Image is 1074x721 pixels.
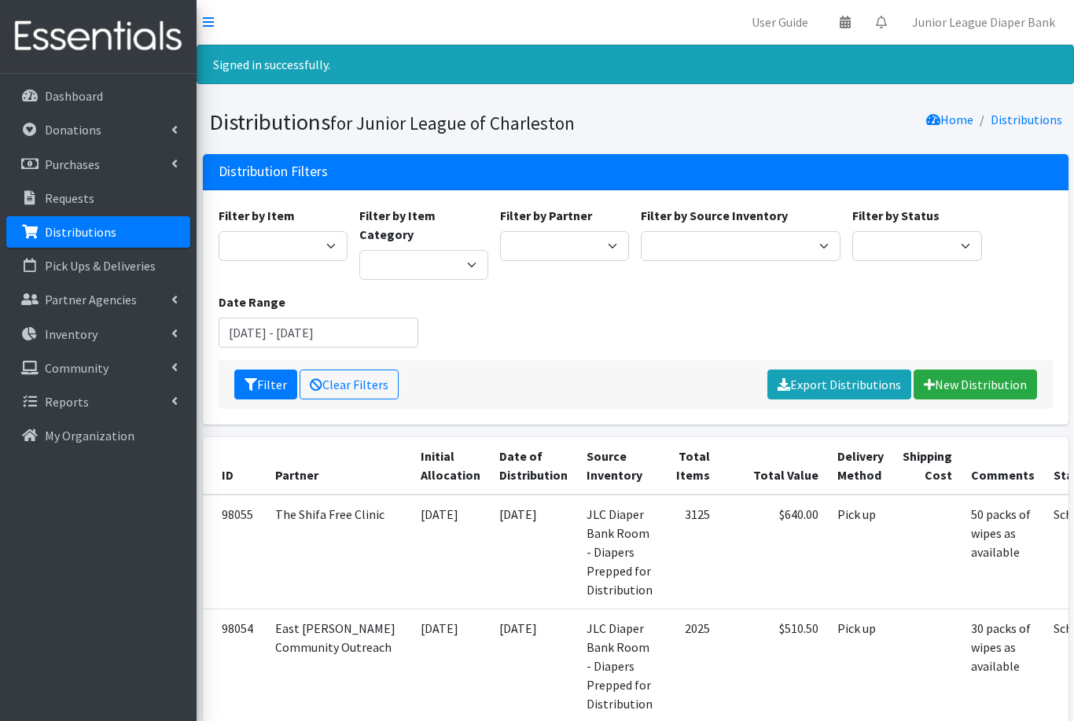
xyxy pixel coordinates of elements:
h1: Distributions [209,109,630,136]
p: Community [45,360,109,376]
td: 3125 [662,495,719,609]
th: Partner [266,437,411,495]
a: Pick Ups & Deliveries [6,250,190,281]
p: Requests [45,190,94,206]
a: Purchases [6,149,190,180]
a: New Distribution [914,370,1037,399]
a: Inventory [6,318,190,350]
td: [DATE] [490,495,577,609]
input: January 1, 2011 - December 31, 2011 [219,318,418,348]
p: Distributions [45,224,116,240]
button: Filter [234,370,297,399]
th: Source Inventory [577,437,662,495]
label: Filter by Item [219,206,295,225]
td: $640.00 [719,495,828,609]
th: Comments [962,437,1044,495]
p: Pick Ups & Deliveries [45,258,156,274]
th: ID [203,437,266,495]
p: Reports [45,394,89,410]
th: Shipping Cost [893,437,962,495]
small: for Junior League of Charleston [330,112,575,134]
p: My Organization [45,428,134,443]
th: Date of Distribution [490,437,577,495]
td: 98055 [203,495,266,609]
p: Dashboard [45,88,103,104]
p: Partner Agencies [45,292,137,307]
a: Requests [6,182,190,214]
p: Inventory [45,326,97,342]
p: Purchases [45,156,100,172]
img: HumanEssentials [6,10,190,63]
a: Donations [6,114,190,145]
th: Total Items [662,437,719,495]
td: The Shifa Free Clinic [266,495,411,609]
label: Filter by Item Category [359,206,488,244]
h3: Distribution Filters [219,164,328,180]
td: 50 packs of wipes as available [962,495,1044,609]
td: JLC Diaper Bank Room - Diapers Prepped for Distribution [577,495,662,609]
a: Export Distributions [767,370,911,399]
label: Date Range [219,292,285,311]
a: Partner Agencies [6,284,190,315]
div: Signed in successfully. [197,45,1074,84]
p: Donations [45,122,101,138]
td: [DATE] [411,495,490,609]
a: Community [6,352,190,384]
td: Pick up [828,495,893,609]
a: Clear Filters [300,370,399,399]
label: Filter by Partner [500,206,592,225]
a: Reports [6,386,190,418]
a: Home [926,112,973,127]
label: Filter by Status [852,206,940,225]
a: Dashboard [6,80,190,112]
a: Distributions [991,112,1062,127]
a: User Guide [739,6,821,38]
th: Delivery Method [828,437,893,495]
a: Junior League Diaper Bank [899,6,1068,38]
a: My Organization [6,420,190,451]
a: Distributions [6,216,190,248]
th: Initial Allocation [411,437,490,495]
label: Filter by Source Inventory [641,206,788,225]
th: Total Value [719,437,828,495]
